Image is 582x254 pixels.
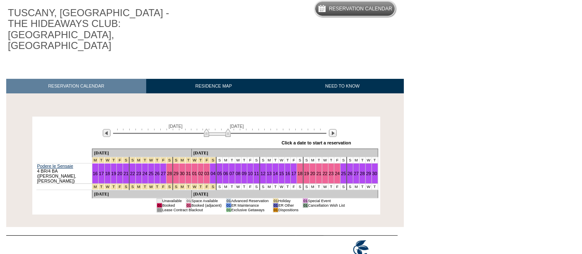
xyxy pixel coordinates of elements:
[103,129,111,137] img: Previous
[247,157,254,163] td: F
[146,79,281,93] a: RESIDENCE MAP
[204,157,210,163] td: Spring Break Wk 4 2026
[104,157,111,163] td: Spring Break Wk 2 2026
[310,183,316,190] td: M
[154,157,160,163] td: Spring Break Wk 3 2026
[104,183,111,190] td: Spring Break Wk 2 2026
[117,183,123,190] td: Spring Break Wk 2 2026
[229,183,235,190] td: T
[223,171,228,176] a: 06
[303,183,309,190] td: S
[278,183,285,190] td: W
[135,157,142,163] td: Spring Break Wk 3 2026
[322,157,328,163] td: W
[334,157,341,163] td: F
[341,171,346,176] a: 25
[348,171,353,176] a: 26
[169,124,183,129] span: [DATE]
[365,157,372,163] td: W
[329,6,392,12] h5: Reservation Calendar
[117,171,122,176] a: 20
[273,203,278,208] td: 01
[235,183,241,190] td: W
[273,208,278,212] td: 01
[260,157,266,163] td: S
[157,208,162,212] td: 01
[267,171,272,176] a: 13
[160,183,167,190] td: Spring Break Wk 3 2026
[291,183,297,190] td: F
[226,208,231,212] td: 01
[297,183,303,190] td: S
[278,208,299,212] td: Dispositions
[191,198,222,203] td: Space Available
[347,183,353,190] td: S
[155,171,160,176] a: 26
[279,171,284,176] a: 15
[173,157,179,163] td: Spring Break Wk 4 2026
[148,183,154,190] td: Spring Break Wk 3 2026
[180,171,185,176] a: 30
[105,171,110,176] a: 18
[210,171,215,176] a: 04
[266,183,273,190] td: M
[372,171,377,176] a: 30
[210,157,216,163] td: Spring Break Wk 4 2026
[304,171,309,176] a: 19
[129,183,135,190] td: Spring Break Wk 3 2026
[162,203,182,208] td: Booked
[303,198,308,203] td: 01
[372,157,378,163] td: T
[316,183,322,190] td: T
[167,183,173,190] td: Spring Break Wk 3 2026
[186,171,191,176] a: 31
[231,203,269,208] td: ER Maintenance
[341,183,347,190] td: S
[191,149,378,157] td: [DATE]
[303,203,308,208] td: 01
[230,124,244,129] span: [DATE]
[167,171,172,176] a: 28
[92,149,191,157] td: [DATE]
[111,171,116,176] a: 19
[254,171,259,176] a: 11
[186,203,191,208] td: 01
[92,190,191,198] td: [DATE]
[142,157,148,163] td: Spring Break Wk 3 2026
[335,171,340,176] a: 24
[191,183,198,190] td: Spring Break Wk 4 2026
[216,157,222,163] td: S
[229,171,234,176] a: 07
[160,157,167,163] td: Spring Break Wk 3 2026
[353,157,360,163] td: M
[111,157,117,163] td: Spring Break Wk 2 2026
[149,171,154,176] a: 25
[154,183,160,190] td: Spring Break Wk 3 2026
[157,198,162,203] td: 01
[334,183,341,190] td: F
[278,198,299,203] td: Holiday
[285,183,291,190] td: T
[353,183,360,190] td: M
[366,171,371,176] a: 29
[117,157,123,163] td: Spring Break Wk 2 2026
[92,183,98,190] td: Spring Break Wk 2 2026
[162,208,222,212] td: Lease Contract Blackout
[167,157,173,163] td: Spring Break Wk 3 2026
[236,171,241,176] a: 08
[229,157,235,163] td: T
[185,157,191,163] td: Spring Break Wk 4 2026
[223,183,229,190] td: M
[98,183,104,190] td: Spring Break Wk 2 2026
[198,157,204,163] td: Spring Break Wk 4 2026
[210,183,216,190] td: Spring Break Wk 4 2026
[247,183,254,190] td: F
[242,171,247,176] a: 09
[204,171,209,176] a: 03
[278,157,285,163] td: W
[92,157,98,163] td: Spring Break Wk 2 2026
[98,157,104,163] td: Spring Break Wk 2 2026
[359,157,365,163] td: T
[129,157,135,163] td: Spring Break Wk 3 2026
[254,183,260,190] td: S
